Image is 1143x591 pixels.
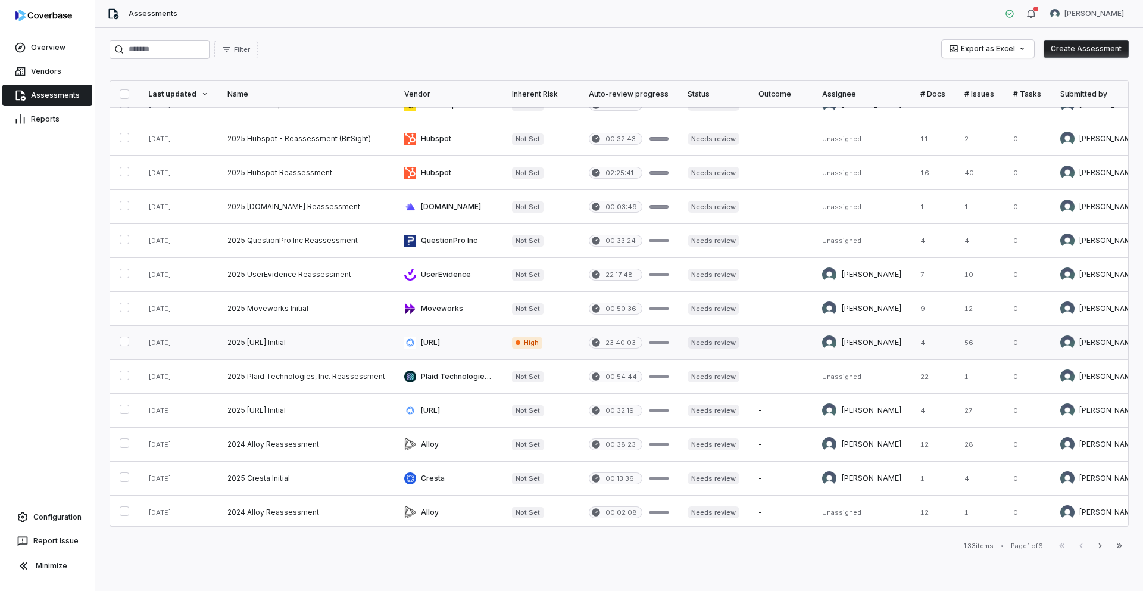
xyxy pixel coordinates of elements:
[1043,5,1131,23] button: Hammed Bakare avatar[PERSON_NAME]
[2,85,92,106] a: Assessments
[1060,301,1075,316] img: Daniel Aranibar avatar
[5,506,90,528] a: Configuration
[749,292,813,326] td: -
[1044,40,1129,58] button: Create Assessment
[822,89,901,99] div: Assignee
[942,40,1034,58] button: Export as Excel
[227,89,385,99] div: Name
[1050,9,1060,18] img: Hammed Bakare avatar
[2,61,92,82] a: Vendors
[1060,335,1075,350] img: Hammed Bakare avatar
[964,89,994,99] div: # Issues
[1060,132,1075,146] img: Hammed Bakare avatar
[749,258,813,292] td: -
[1013,89,1041,99] div: # Tasks
[749,122,813,156] td: -
[920,89,945,99] div: # Docs
[512,89,570,99] div: Inherent Risk
[749,394,813,428] td: -
[749,462,813,496] td: -
[749,360,813,394] td: -
[148,89,208,99] div: Last updated
[758,89,803,99] div: Outcome
[688,89,739,99] div: Status
[1060,471,1075,486] img: Daniel Aranibar avatar
[589,89,669,99] div: Auto-review progress
[1060,166,1075,180] img: Hammed Bakare avatar
[963,542,994,550] div: 133 items
[749,496,813,530] td: -
[822,403,836,418] img: Hammed Bakare avatar
[749,428,813,462] td: -
[749,156,813,190] td: -
[129,9,177,18] span: Assessments
[749,326,813,360] td: -
[1060,234,1075,248] img: Hammed Bakare avatar
[1060,437,1075,452] img: Daniel Aranibar avatar
[749,190,813,224] td: -
[1060,369,1075,384] img: Hammed Bakare avatar
[15,10,72,21] img: logo-D7KZi-bG.svg
[1064,9,1124,18] span: [PERSON_NAME]
[1060,505,1075,520] img: Daniel Aranibar avatar
[1060,200,1075,214] img: Hammed Bakare avatar
[822,471,836,486] img: Daniel Aranibar avatar
[822,267,836,282] img: Hammed Bakare avatar
[2,37,92,58] a: Overview
[822,335,836,350] img: Hammed Bakare avatar
[1060,89,1138,99] div: Submitted by
[1011,542,1043,550] div: Page 1 of 6
[404,89,493,99] div: Vendor
[5,530,90,552] button: Report Issue
[234,45,250,54] span: Filter
[1060,403,1075,418] img: Hammed Bakare avatar
[2,108,92,130] a: Reports
[214,41,258,58] button: Filter
[822,301,836,316] img: Daniel Aranibar avatar
[822,437,836,452] img: Daniel Aranibar avatar
[5,554,90,578] button: Minimize
[1001,542,1004,550] div: •
[1060,267,1075,282] img: Hammed Bakare avatar
[749,224,813,258] td: -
